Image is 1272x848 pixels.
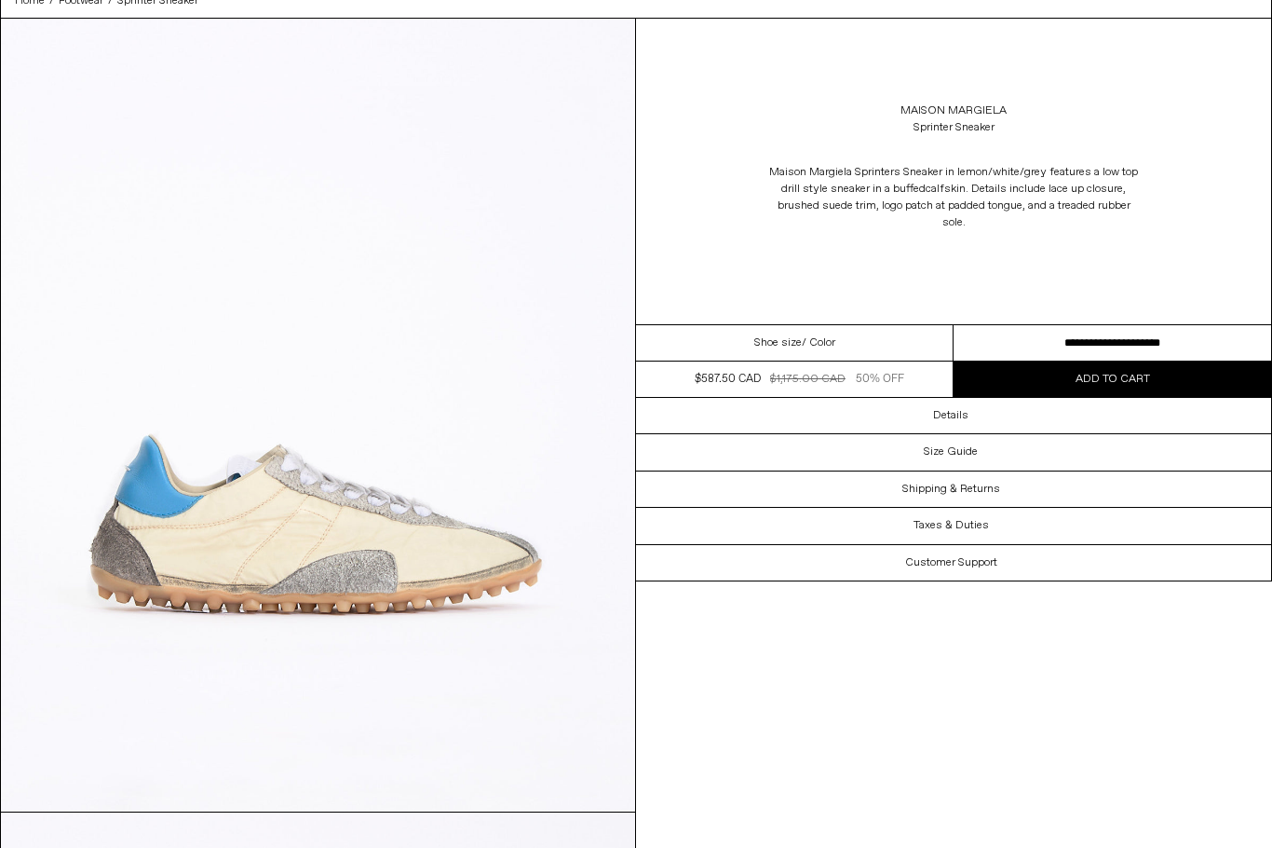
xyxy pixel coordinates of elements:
[770,372,846,389] div: $1,175.00 CAD
[1076,373,1150,388] span: Add to cart
[754,335,802,352] span: Shoe size
[954,362,1271,398] button: Add to cart
[900,103,1007,120] a: Maison Margiela
[778,183,1130,231] span: calfskin. Details include lace up closure, brushed suede trim, logo patch at padded tongue, and a...
[913,120,995,137] div: Sprinter Sneaker
[802,335,835,352] span: / Color
[933,410,968,423] h3: Details
[695,372,761,389] div: $587.50 CAD
[769,166,1138,198] span: Maison Margiela Sprinters Sneaker in lemon/white/grey features a low top drill style sneaker in a...
[1,20,635,813] img: Corbo-2025-05-258991m021copy_1800x1800.jpg
[856,372,904,389] div: 50% OFF
[913,520,989,533] h3: Taxes & Duties
[924,446,978,459] h3: Size Guide
[902,484,1000,497] h3: Shipping & Returns
[905,557,997,570] h3: Customer Support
